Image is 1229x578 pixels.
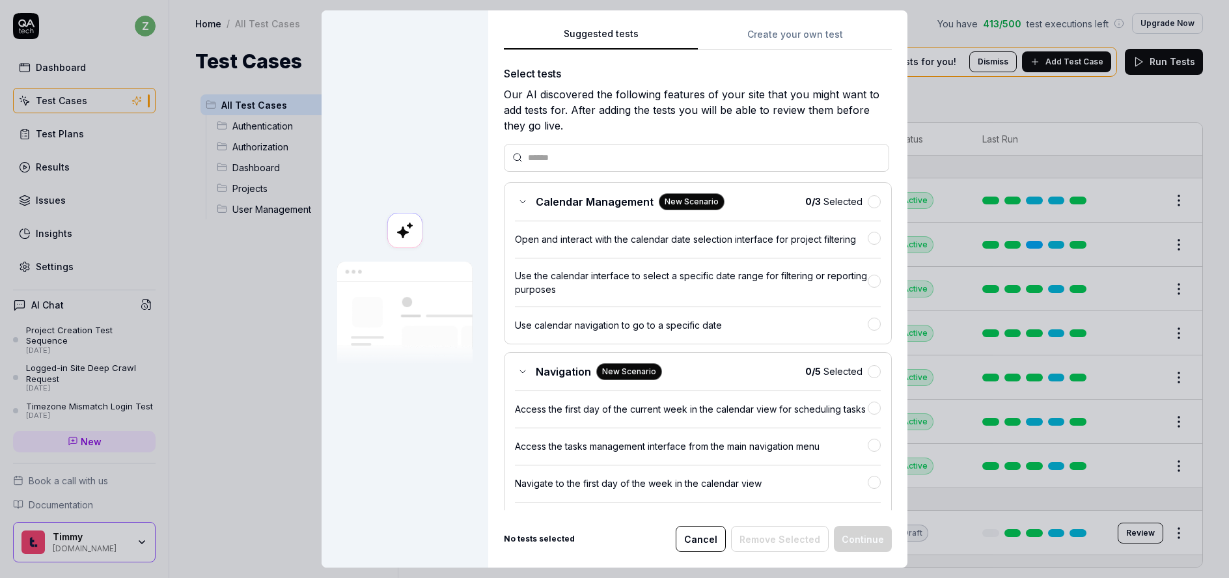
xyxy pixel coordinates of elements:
[504,27,698,50] button: Suggested tests
[834,526,892,552] button: Continue
[731,526,829,552] button: Remove Selected
[596,363,662,380] div: New Scenario
[515,476,868,490] div: Navigate to the first day of the week in the calendar view
[805,196,821,207] b: 0 / 3
[504,66,892,81] div: Select tests
[805,195,863,208] span: Selected
[337,262,473,365] img: Our AI scans your site and suggests things to test
[504,87,892,133] div: Our AI discovered the following features of your site that you might want to add tests for. After...
[515,439,868,453] div: Access the tasks management interface from the main navigation menu
[515,232,868,246] div: Open and interact with the calendar date selection interface for project filtering
[659,193,725,210] div: New Scenario
[515,269,868,296] div: Use the calendar interface to select a specific date range for filtering or reporting purposes
[536,364,591,379] span: Navigation
[515,318,868,332] div: Use calendar navigation to go to a specific date
[504,533,575,545] b: No tests selected
[698,27,892,50] button: Create your own test
[515,402,868,416] div: Access the first day of the current week in the calendar view for scheduling tasks
[536,194,654,210] span: Calendar Management
[805,366,821,377] b: 0 / 5
[676,526,726,552] button: Cancel
[805,365,863,378] span: Selected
